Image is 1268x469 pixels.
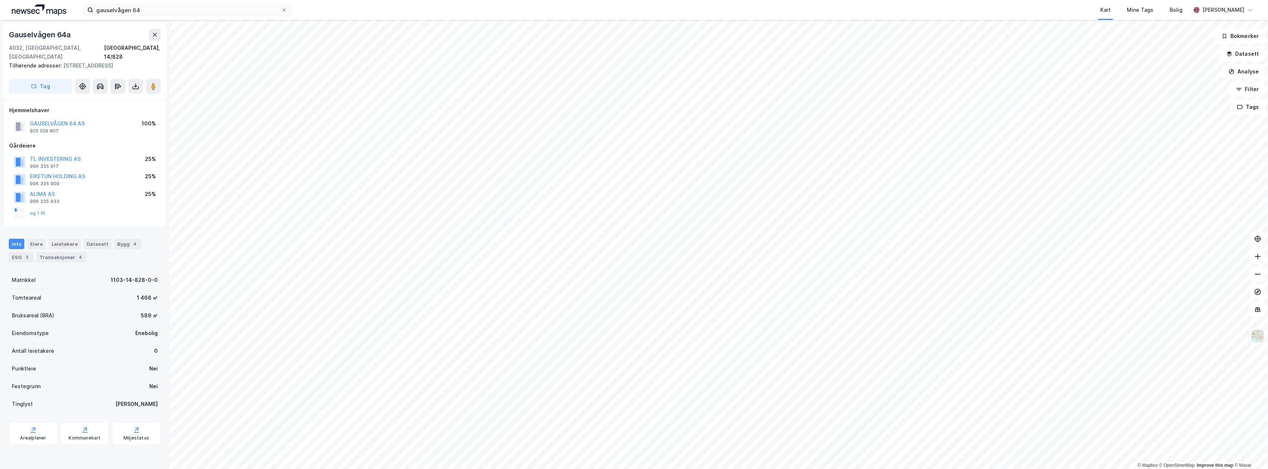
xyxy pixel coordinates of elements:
div: Festegrunn [12,382,41,391]
div: Bygg [114,239,142,249]
button: Filter [1230,82,1265,97]
div: Mine Tags [1127,6,1153,14]
input: Søk på adresse, matrikkel, gårdeiere, leietakere eller personer [93,4,281,15]
span: Tilhørende adresser: [9,62,63,69]
div: 4 [131,240,139,248]
div: Kommunekart [69,435,101,441]
div: [PERSON_NAME] [1202,6,1244,14]
a: Mapbox [1138,463,1158,468]
div: Nei [149,364,158,373]
div: 25% [145,172,156,181]
div: [STREET_ADDRESS] [9,61,155,70]
img: logo.a4113a55bc3d86da70a041830d287a7e.svg [12,4,66,15]
div: 25% [145,155,156,163]
div: [GEOGRAPHIC_DATA], 14/828 [104,44,161,61]
div: Transaksjoner [36,252,87,262]
div: Enebolig [135,329,158,338]
div: Tinglyst [12,400,33,408]
button: Bokmerker [1215,29,1265,44]
div: 925 029 807 [30,128,59,134]
div: 100% [142,119,156,128]
div: Datasett [84,239,111,249]
div: Gauselvågen 64a [9,29,72,41]
div: Kart [1100,6,1111,14]
div: Kontrollprogram for chat [1231,434,1268,469]
button: Tag [9,79,72,94]
div: Gårdeiere [9,141,160,150]
div: [PERSON_NAME] [115,400,158,408]
div: Eiendomstype [12,329,49,338]
img: Z [1251,329,1265,343]
div: Hjemmelshaver [9,106,160,115]
div: 25% [145,190,156,199]
div: 0 [154,346,158,355]
iframe: Chat Widget [1231,434,1268,469]
div: ESG [9,252,34,262]
div: Tomteareal [12,293,41,302]
div: 996 335 917 [30,163,59,169]
div: 996 335 909 [30,181,59,187]
button: Datasett [1220,46,1265,61]
button: Tags [1231,100,1265,114]
div: 4 [77,254,84,261]
div: 1103-14-828-0-0 [111,276,158,284]
div: Miljøstatus [123,435,149,441]
div: Punktleie [12,364,36,373]
div: Info [9,239,24,249]
div: Bolig [1170,6,1182,14]
a: Improve this map [1197,463,1233,468]
button: Analyse [1222,64,1265,79]
div: Eiere [27,239,46,249]
div: 589 ㎡ [141,311,158,320]
div: Bruksareal (BRA) [12,311,54,320]
div: 996 335 933 [30,199,59,204]
div: 4032, [GEOGRAPHIC_DATA], [GEOGRAPHIC_DATA] [9,44,104,61]
div: Leietakere [49,239,81,249]
div: Antall leietakere [12,346,54,355]
div: Matrikkel [12,276,36,284]
div: Nei [149,382,158,391]
div: Arealplaner [20,435,46,441]
a: OpenStreetMap [1159,463,1195,468]
div: 3 [23,254,31,261]
div: 1 468 ㎡ [137,293,158,302]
